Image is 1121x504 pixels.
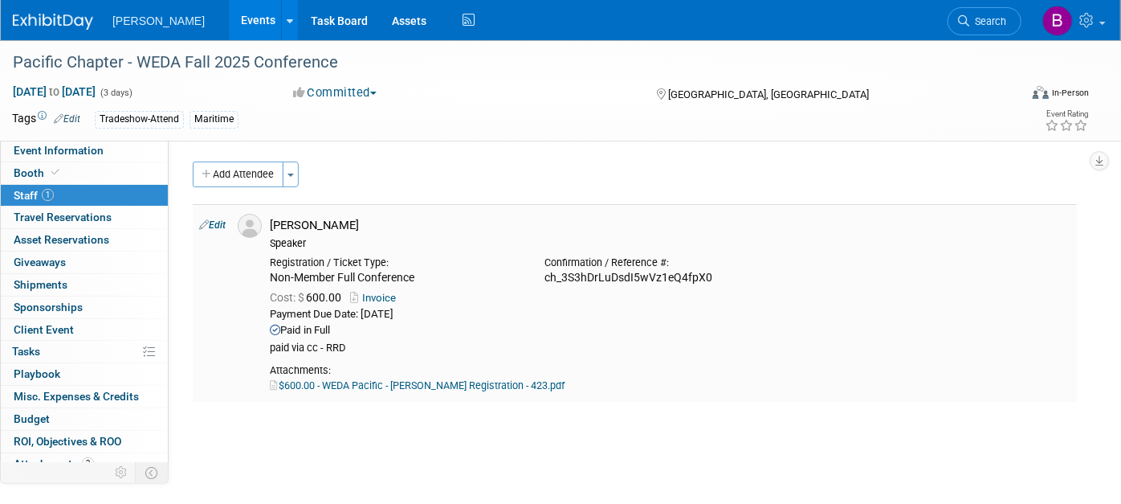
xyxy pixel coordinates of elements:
[1,185,168,207] a: Staff1
[1,408,168,430] a: Budget
[12,345,40,358] span: Tasks
[1,431,168,453] a: ROI, Objectives & ROO
[1,453,168,475] a: Attachments2
[14,189,54,202] span: Staff
[42,189,54,201] span: 1
[14,301,83,313] span: Sponsorships
[193,162,283,187] button: Add Attendee
[1,274,168,296] a: Shipments
[99,88,132,98] span: (3 days)
[1,162,168,184] a: Booth
[54,113,80,125] a: Edit
[112,14,205,27] span: [PERSON_NAME]
[199,219,226,231] a: Edit
[1,341,168,363] a: Tasks
[544,271,795,285] div: ch_3S3hDrLuDsdI5wVz1eQ4fpX0
[14,233,109,246] span: Asset Reservations
[350,292,402,304] a: Invoice
[270,237,1070,250] div: Speaker
[544,256,795,269] div: Confirmation / Reference #:
[1,319,168,341] a: Client Event
[238,214,262,238] img: Associate-Profile-5.png
[12,110,80,129] td: Tags
[270,308,1070,322] div: Payment Due Date: [DATE]
[82,457,94,469] span: 2
[948,7,1021,35] a: Search
[12,84,96,99] span: [DATE] [DATE]
[14,435,121,448] span: ROI, Objectives & ROO
[270,379,565,391] a: $600.00 - WEDA Pacific - [PERSON_NAME] Registration - 423.pdf
[1,140,168,162] a: Event Information
[1,252,168,273] a: Giveaways
[14,367,60,380] span: Playbook
[7,48,997,77] div: Pacific Chapter - WEDA Fall 2025 Conference
[14,144,104,157] span: Event Information
[108,462,136,483] td: Personalize Event Tab Strip
[1042,6,1073,36] img: Buse Onen
[270,324,1070,338] div: Paid in Full
[1033,86,1049,99] img: Format-Inperson.png
[1,229,168,251] a: Asset Reservations
[51,168,59,177] i: Booth reservation complete
[136,462,169,483] td: Toggle Event Tabs
[270,271,520,285] div: Non-Member Full Conference
[668,88,869,100] span: [GEOGRAPHIC_DATA], [GEOGRAPHIC_DATA]
[270,291,348,304] span: 600.00
[270,291,306,304] span: Cost: $
[270,218,1070,233] div: [PERSON_NAME]
[930,84,1090,108] div: Event Format
[95,111,184,128] div: Tradeshow-Attend
[270,342,1070,355] div: paid via cc - RRD
[270,256,520,269] div: Registration / Ticket Type:
[14,278,67,291] span: Shipments
[13,14,93,30] img: ExhibitDay
[1,386,168,408] a: Misc. Expenses & Credits
[14,323,74,336] span: Client Event
[270,364,1070,377] div: Attachments:
[47,85,62,98] span: to
[14,166,63,179] span: Booth
[14,457,94,470] span: Attachments
[1,207,168,228] a: Travel Reservations
[287,84,383,101] button: Committed
[14,390,139,403] span: Misc. Expenses & Credits
[1045,110,1088,118] div: Event Rating
[1,297,168,318] a: Sponsorships
[969,15,1006,27] span: Search
[1051,87,1089,99] div: In-Person
[14,412,50,425] span: Budget
[190,111,238,128] div: Maritime
[1,363,168,385] a: Playbook
[14,211,112,223] span: Travel Reservations
[14,256,66,268] span: Giveaways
